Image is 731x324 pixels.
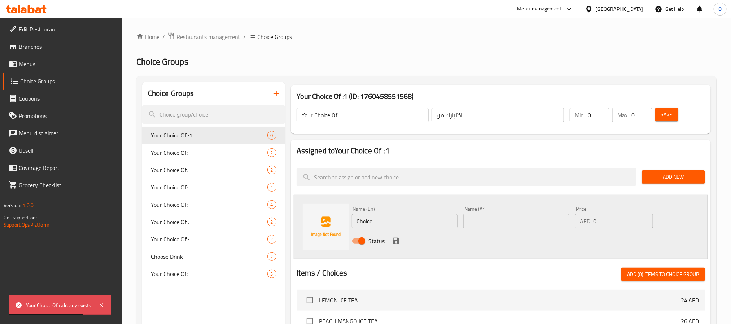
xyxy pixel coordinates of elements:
span: Choice Groups [136,53,188,70]
div: Choices [267,252,276,261]
a: Menu disclaimer [3,124,122,142]
span: 0 [268,132,276,139]
div: Choose Drink2 [142,248,285,265]
span: Save [661,110,673,119]
div: Your Choice Of:3 [142,265,285,283]
span: Add (0) items to choice group [627,270,699,279]
div: Choices [267,235,276,244]
a: Promotions [3,107,122,124]
nav: breadcrumb [136,32,717,41]
span: Your Choice Of: [151,200,267,209]
span: Your Choice Of: [151,148,267,157]
span: Menus [19,60,116,68]
a: Restaurants management [168,32,241,41]
a: Branches [3,38,122,55]
span: LEMON ICE TEA [319,296,681,305]
span: Your Choice Of: [151,183,267,192]
button: Save [655,108,678,121]
span: Edit Restaurant [19,25,116,34]
div: Your Choice Of:2 [142,144,285,161]
span: Grocery Checklist [19,181,116,189]
input: Enter name Ar [463,214,569,228]
div: Your Choice Of:4 [142,196,285,213]
span: Your Choice Of : [151,218,267,226]
span: 3 [268,271,276,277]
a: Coverage Report [3,159,122,176]
div: Choices [267,218,276,226]
div: Menu-management [517,5,562,13]
span: Add New [648,172,699,181]
span: Status [369,237,385,245]
span: Promotions [19,111,116,120]
p: Max: [617,111,629,119]
button: save [391,236,402,246]
div: Your Choice Of :10 [142,127,285,144]
a: Menus [3,55,122,73]
span: 2 [268,149,276,156]
a: Coupons [3,90,122,107]
div: Your Choice Of:2 [142,161,285,179]
div: Your Choice Of :2 [142,213,285,231]
span: Your Choice Of: [151,270,267,278]
li: / [244,32,246,41]
span: Your Choice Of :1 [151,131,267,140]
a: Grocery Checklist [3,176,122,194]
a: Home [136,32,159,41]
span: Get support on: [4,213,37,222]
span: 1.0.0 [22,201,34,210]
div: Choices [267,148,276,157]
h2: Choice Groups [148,88,194,99]
span: Coupons [19,94,116,103]
span: Choice Groups [20,77,116,86]
input: Please enter price [594,214,653,228]
li: / [162,32,165,41]
p: 24 AED [681,296,699,305]
a: Support.OpsPlatform [4,220,49,229]
button: Add New [642,170,705,184]
span: O [718,5,722,13]
span: Upsell [19,146,116,155]
div: [GEOGRAPHIC_DATA] [596,5,643,13]
input: search [142,105,285,124]
span: 4 [268,201,276,208]
div: Choices [267,131,276,140]
a: Edit Restaurant [3,21,122,38]
span: Choose Drink [151,252,267,261]
span: Select choice [302,293,318,308]
input: Enter name En [352,214,458,228]
a: Choice Groups [3,73,122,90]
p: AED [580,217,591,226]
h2: Items / Choices [297,268,347,279]
span: Your Choice Of : [151,235,267,244]
div: Choices [267,200,276,209]
div: Your Choice Of :2 [142,231,285,248]
h2: Assigned to Your Choice Of :1 [297,145,705,156]
p: Min: [575,111,585,119]
a: Upsell [3,142,122,159]
span: Choice Groups [258,32,292,41]
span: 2 [268,167,276,174]
h3: Your Choice Of :1 (ID: 1760458551568) [297,91,705,102]
div: Choices [267,270,276,278]
span: Version: [4,201,21,210]
span: 2 [268,236,276,243]
span: Branches [19,42,116,51]
div: Choices [267,166,276,174]
div: Your Choice Of:4 [142,179,285,196]
span: Menu disclaimer [19,129,116,137]
span: Restaurants management [176,32,241,41]
input: search [297,168,636,186]
span: 2 [268,219,276,226]
div: Your Choice Of : already exists [26,301,91,309]
span: Your Choice Of: [151,166,267,174]
span: Coverage Report [19,163,116,172]
span: 4 [268,184,276,191]
button: Add (0) items to choice group [621,268,705,281]
span: 2 [268,253,276,260]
